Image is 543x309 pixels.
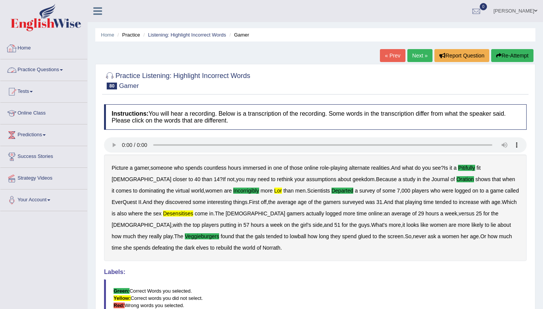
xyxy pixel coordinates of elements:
b: The [215,210,224,217]
b: shows [476,176,491,182]
b: need [258,176,269,182]
b: hours [426,210,439,217]
b: those [290,165,303,171]
b: veggieburgers [185,233,219,239]
b: role [320,165,328,171]
b: not [227,176,234,182]
b: in [267,165,272,171]
b: surveyed [342,199,364,205]
b: Yellow: [114,295,131,301]
b: of [284,165,288,171]
b: of [376,188,381,194]
b: the [184,222,191,228]
b: play [163,233,173,239]
b: lowball [290,233,306,239]
b: to [485,222,489,228]
b: are [448,222,456,228]
b: 14 [214,176,220,182]
b: long [319,233,329,239]
b: departed [332,188,354,194]
b: hours [251,222,264,228]
b: screen [388,233,404,239]
b: the [314,199,321,205]
b: much [123,233,136,239]
b: Which [502,199,517,205]
b: her [461,233,468,239]
b: a [440,210,444,217]
b: for [342,222,348,228]
b: actually [306,210,324,217]
b: elves [196,245,209,251]
b: time [424,199,434,205]
b: how [488,233,498,239]
b: lie [491,222,496,228]
b: may [246,176,256,182]
b: women [205,188,223,194]
b: really [149,233,162,239]
b: to [189,176,193,182]
b: closer [173,176,187,182]
b: desensitises [163,210,193,217]
li: Gamer [227,31,249,38]
b: study [403,176,415,182]
b: is [112,210,115,217]
a: « Prev [380,49,405,62]
b: for [483,210,489,217]
b: week [270,222,283,228]
b: the [144,210,152,217]
b: women [430,222,447,228]
b: realities [371,165,389,171]
b: spends [133,245,151,251]
b: a [485,188,489,194]
b: The [174,233,183,239]
a: Success Stories [0,146,87,165]
b: increase [459,199,479,205]
b: age [298,199,306,205]
b: a [454,165,457,171]
b: much [499,233,512,239]
b: online [304,165,318,171]
b: do [415,165,421,171]
a: Tests [0,81,87,100]
a: Next » [407,49,432,62]
b: a [398,176,401,182]
b: some [383,188,396,194]
b: logged [455,188,471,194]
b: likely [471,222,483,228]
b: logged [325,210,341,217]
b: some [192,199,205,205]
b: the [292,222,299,228]
b: virtual [175,188,189,194]
b: players [202,222,219,228]
b: in [238,222,242,228]
b: Green: [114,288,130,294]
b: And [391,165,400,171]
b: the [491,210,498,217]
b: Is [444,165,448,171]
b: to [373,233,377,239]
b: a [266,222,269,228]
b: what [402,165,413,171]
b: who [431,188,440,194]
b: about [498,222,511,228]
b: more [458,222,470,228]
button: Re-Attempt [491,49,533,62]
b: to [453,199,458,205]
b: Or [480,233,486,239]
b: time [112,245,122,251]
b: II [138,199,141,205]
b: to [480,188,484,194]
b: immersed [243,165,266,171]
b: women [442,233,459,239]
b: glued [358,233,371,239]
b: online [368,210,382,217]
b: the [423,176,430,182]
button: Report Question [434,49,489,62]
b: First [249,199,259,205]
small: Gamer [119,82,139,89]
b: more [261,188,273,194]
b: players [412,188,429,194]
b: the [378,233,386,239]
b: Journal [431,176,449,182]
b: who [174,165,184,171]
